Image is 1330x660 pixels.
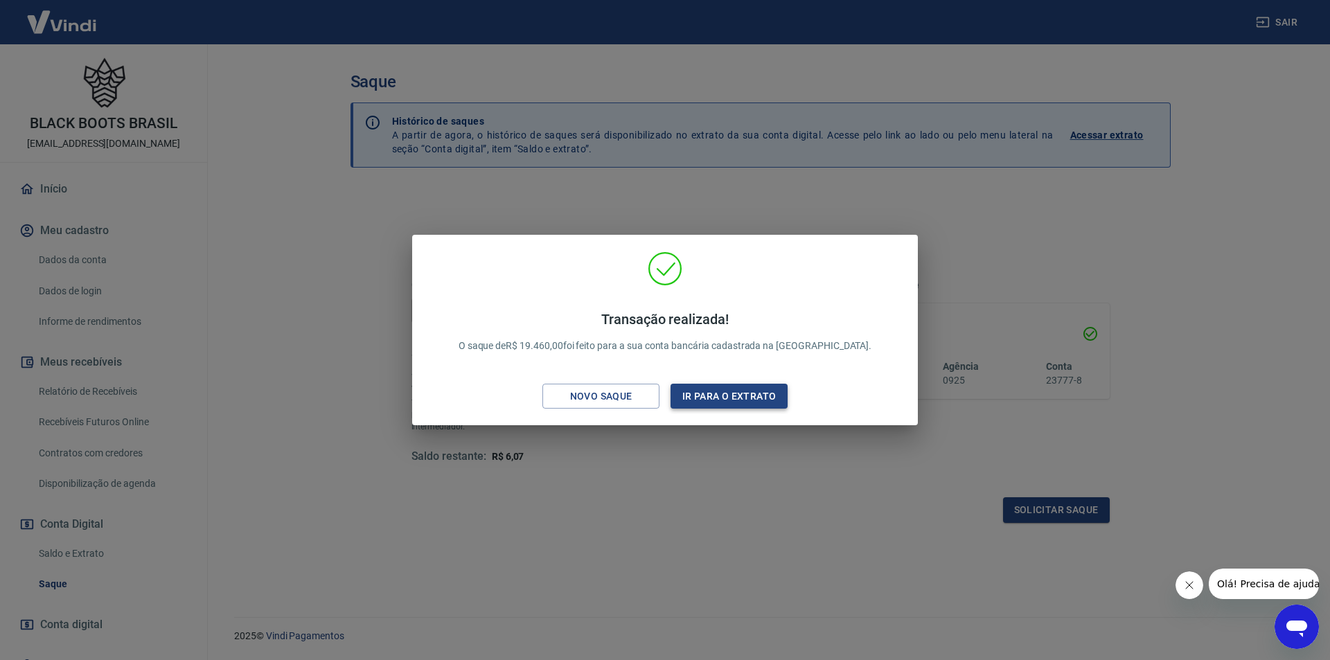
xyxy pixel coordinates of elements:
[553,388,649,405] div: Novo saque
[1209,569,1319,599] iframe: Mensagem da empresa
[671,384,788,409] button: Ir para o extrato
[1275,605,1319,649] iframe: Botão para abrir a janela de mensagens
[459,311,872,353] p: O saque de R$ 19.460,00 foi feito para a sua conta bancária cadastrada na [GEOGRAPHIC_DATA].
[8,10,116,21] span: Olá! Precisa de ajuda?
[459,311,872,328] h4: Transação realizada!
[1176,571,1203,599] iframe: Fechar mensagem
[542,384,659,409] button: Novo saque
